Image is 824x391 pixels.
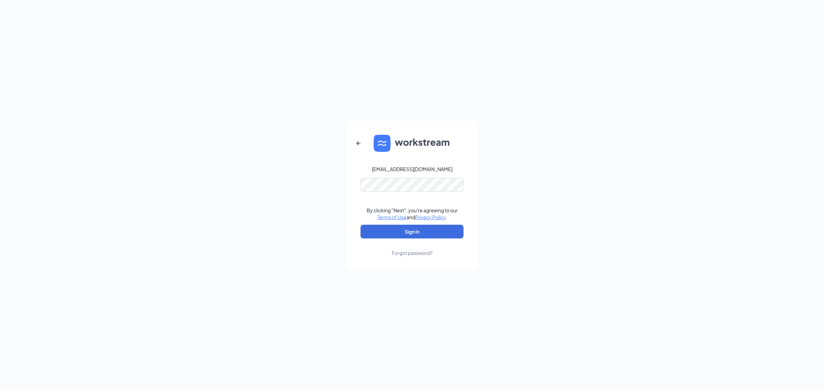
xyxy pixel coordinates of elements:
a: Forgot password? [392,238,433,256]
img: WS logo and Workstream text [374,135,450,152]
a: Terms of Use [377,214,407,220]
a: Privacy Policy [415,214,446,220]
div: [EMAIL_ADDRESS][DOMAIN_NAME] [372,166,453,172]
button: ArrowLeftNew [350,135,367,152]
svg: ArrowLeftNew [354,139,363,147]
button: Sign In [360,225,463,238]
div: By clicking "Next", you're agreeing to our and . [367,207,458,221]
div: Forgot password? [392,249,433,256]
